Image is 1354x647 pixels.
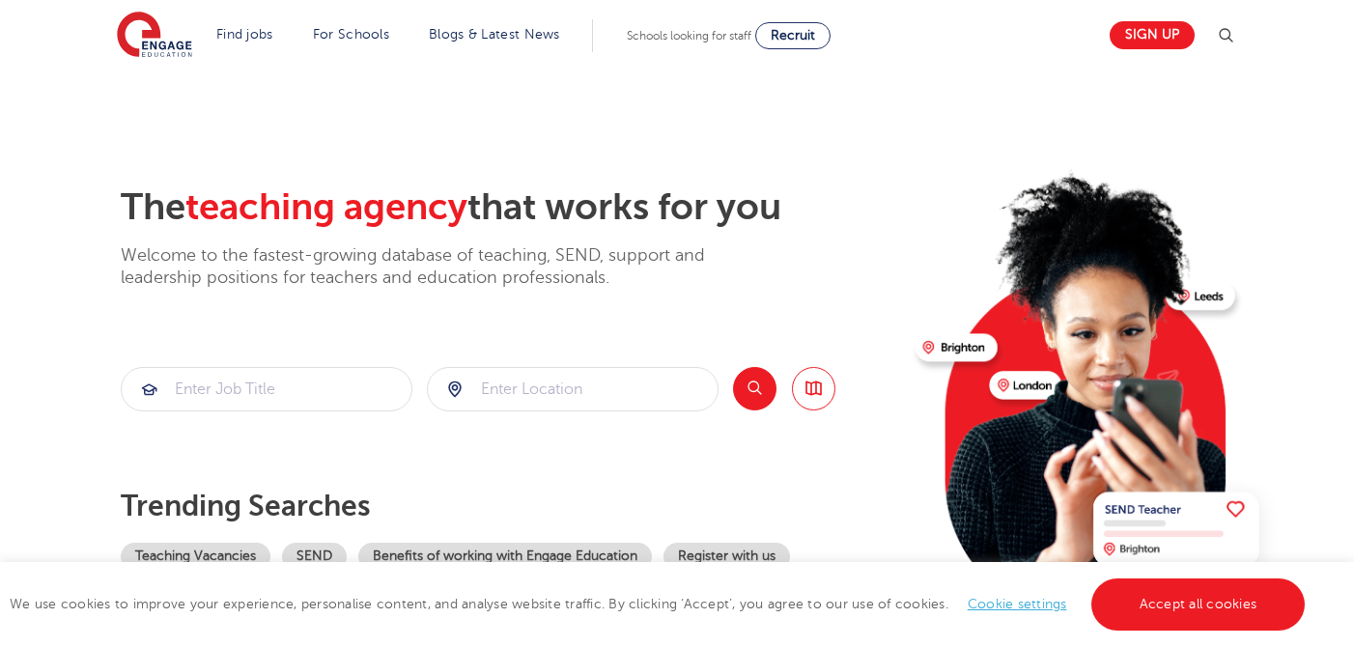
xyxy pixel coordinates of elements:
p: Trending searches [121,489,900,523]
a: Find jobs [216,27,273,42]
a: Blogs & Latest News [429,27,560,42]
a: Sign up [1110,21,1195,49]
input: Submit [122,368,411,410]
div: Submit [427,367,719,411]
a: Teaching Vacancies [121,543,270,571]
a: For Schools [313,27,389,42]
a: Accept all cookies [1091,578,1306,631]
input: Submit [428,368,718,410]
a: Benefits of working with Engage Education [358,543,652,571]
div: Submit [121,367,412,411]
a: Recruit [755,22,831,49]
a: Cookie settings [968,597,1067,611]
p: Welcome to the fastest-growing database of teaching, SEND, support and leadership positions for t... [121,244,758,290]
button: Search [733,367,776,410]
span: teaching agency [185,186,467,228]
a: Register with us [663,543,790,571]
a: SEND [282,543,347,571]
span: Schools looking for staff [627,29,751,42]
h2: The that works for you [121,185,900,230]
img: Engage Education [117,12,192,60]
span: We use cookies to improve your experience, personalise content, and analyse website traffic. By c... [10,597,1310,611]
span: Recruit [771,28,815,42]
